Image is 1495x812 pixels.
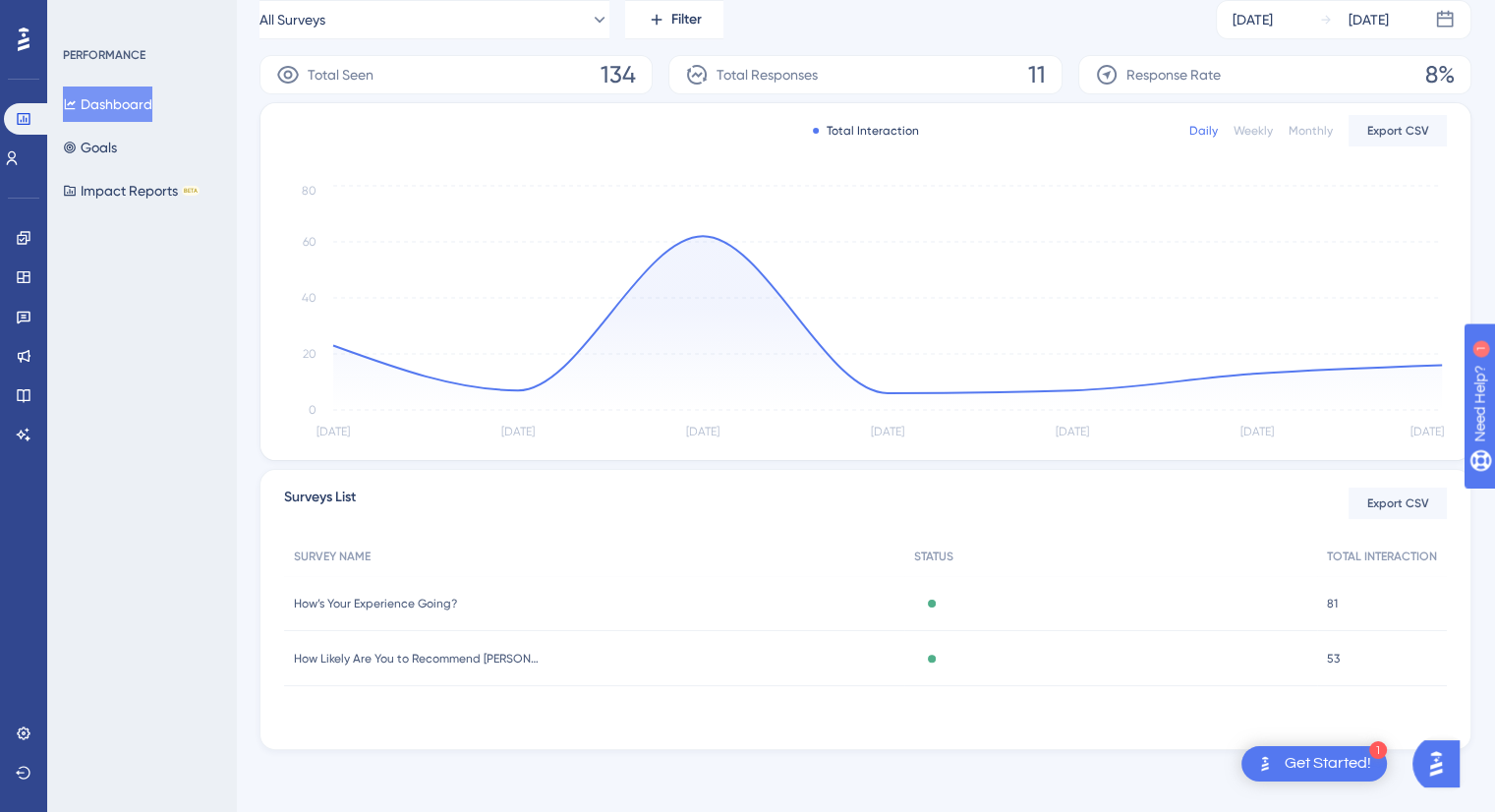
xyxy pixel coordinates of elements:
[1233,8,1273,31] div: [DATE]
[1285,753,1371,775] div: Get Started!
[686,425,719,438] tspan: [DATE]
[501,425,535,438] tspan: [DATE]
[302,291,316,305] tspan: 40
[294,549,371,564] span: SURVEY NAME
[1412,734,1471,793] iframe: UserGuiding AI Assistant Launcher
[813,123,919,139] div: Total Interaction
[46,5,123,29] span: Need Help?
[1327,549,1437,564] span: TOTAL INTERACTION
[1367,495,1429,511] span: Export CSV
[303,347,316,361] tspan: 20
[671,8,702,31] span: Filter
[137,10,143,26] div: 1
[1241,746,1387,782] div: Open Get Started! checklist, remaining modules: 1
[182,186,200,196] div: BETA
[63,87,152,122] button: Dashboard
[303,235,316,249] tspan: 60
[309,403,316,417] tspan: 0
[1327,651,1340,667] span: 53
[914,549,953,564] span: STATUS
[717,63,818,87] span: Total Responses
[601,59,636,90] span: 134
[1369,741,1387,759] div: 1
[1327,596,1338,611] span: 81
[284,486,356,521] span: Surveys List
[871,425,904,438] tspan: [DATE]
[1349,488,1447,519] button: Export CSV
[1349,8,1389,31] div: [DATE]
[1253,752,1277,776] img: launcher-image-alternative-text
[1289,123,1333,139] div: Monthly
[294,596,457,611] span: How’s Your Experience Going?
[302,183,316,197] tspan: 80
[1349,115,1447,146] button: Export CSV
[1126,63,1221,87] span: Response Rate
[294,651,540,667] span: How Likely Are You to Recommend [PERSON_NAME]?
[1367,123,1429,139] span: Export CSV
[1240,425,1274,438] tspan: [DATE]
[259,8,325,31] span: All Surveys
[1425,59,1455,90] span: 8%
[63,47,145,63] div: PERFORMANCE
[63,130,117,165] button: Goals
[308,63,374,87] span: Total Seen
[1409,425,1443,438] tspan: [DATE]
[1056,425,1089,438] tspan: [DATE]
[1028,59,1046,90] span: 11
[1189,123,1218,139] div: Daily
[316,425,350,438] tspan: [DATE]
[1234,123,1273,139] div: Weekly
[63,173,200,208] button: Impact ReportsBETA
